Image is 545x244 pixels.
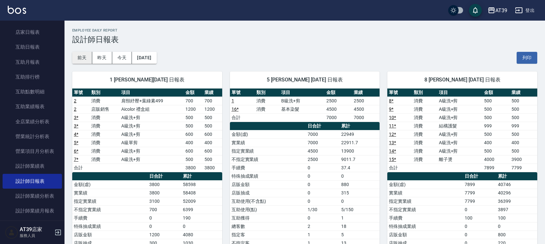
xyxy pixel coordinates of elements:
[437,138,482,147] td: A級洗+剪
[181,180,222,189] td: 58598
[90,97,120,105] td: 消費
[148,214,181,222] td: 0
[280,97,325,105] td: B級洗+剪
[20,226,53,233] h5: AT39店家
[306,155,340,164] td: 2500
[203,138,222,147] td: 400
[496,205,537,214] td: 3897
[306,180,340,189] td: 0
[306,214,340,222] td: 0
[120,122,183,130] td: A級洗+剪
[203,122,222,130] td: 500
[463,230,496,239] td: 0
[412,97,437,105] td: 消費
[3,99,62,114] a: 互助業績報表
[437,97,482,105] td: A級洗+剪
[306,222,340,230] td: 2
[181,189,222,197] td: 58408
[238,77,372,83] span: 5 [PERSON_NAME] [DATE] 日報表
[74,107,76,112] a: 2
[306,164,340,172] td: 0
[148,172,181,181] th: 日合計
[255,97,280,105] td: 消費
[352,89,380,97] th: 業績
[496,197,537,205] td: 36399
[203,89,222,97] th: 業績
[203,164,222,172] td: 3800
[463,214,496,222] td: 100
[230,197,306,205] td: 互助使用(不含點)
[90,155,120,164] td: 消費
[90,105,120,113] td: 店販銷售
[92,52,112,64] button: 昨天
[148,222,181,230] td: 0
[463,205,496,214] td: 0
[395,77,530,83] span: 8 [PERSON_NAME] [DATE] 日報表
[387,180,463,189] td: 金額(虛)
[3,159,62,174] a: 設計師業績表
[20,233,53,239] p: 服務人員
[510,113,537,122] td: 500
[306,189,340,197] td: 0
[230,205,306,214] td: 互助使用(點)
[340,222,380,230] td: 18
[510,138,537,147] td: 400
[463,222,496,230] td: 0
[203,147,222,155] td: 600
[482,130,510,138] td: 500
[184,89,203,97] th: 金額
[496,214,537,222] td: 100
[3,189,62,203] a: 設計師業績分析表
[306,122,340,130] th: 日合計
[387,89,537,172] table: a dense table
[280,105,325,113] td: 基本染髮
[482,147,510,155] td: 500
[325,105,352,113] td: 4500
[203,130,222,138] td: 600
[387,164,412,172] td: 合計
[496,180,537,189] td: 40746
[482,164,510,172] td: 7899
[510,155,537,164] td: 3900
[412,147,437,155] td: 消費
[203,155,222,164] td: 500
[230,180,306,189] td: 店販金額
[437,147,482,155] td: A級洗+剪
[74,98,76,103] a: 2
[352,113,380,122] td: 7000
[306,130,340,138] td: 7000
[184,155,203,164] td: 500
[120,89,183,97] th: 項目
[482,105,510,113] td: 500
[184,130,203,138] td: 600
[510,89,537,97] th: 業績
[232,98,234,103] a: 1
[230,89,255,97] th: 單號
[181,214,222,222] td: 190
[181,172,222,181] th: 累計
[510,105,537,113] td: 500
[5,226,18,239] img: Person
[120,105,183,113] td: Aicolor 禮盒組
[120,113,183,122] td: A級洗+剪
[387,230,463,239] td: 店販金額
[340,164,380,172] td: 37.4
[437,113,482,122] td: A級洗+剪
[255,105,280,113] td: 消費
[387,197,463,205] td: 指定實業績
[496,222,537,230] td: 0
[510,122,537,130] td: 999
[469,4,482,17] button: save
[148,189,181,197] td: 3800
[72,89,90,97] th: 單號
[306,147,340,155] td: 4500
[340,138,380,147] td: 22911.7
[184,138,203,147] td: 400
[148,205,181,214] td: 700
[72,197,148,205] td: 指定實業績
[306,230,340,239] td: 1
[120,97,183,105] td: 肩頸紓壓+葉綠素499
[3,55,62,70] a: 互助月報表
[412,105,437,113] td: 消費
[412,113,437,122] td: 消費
